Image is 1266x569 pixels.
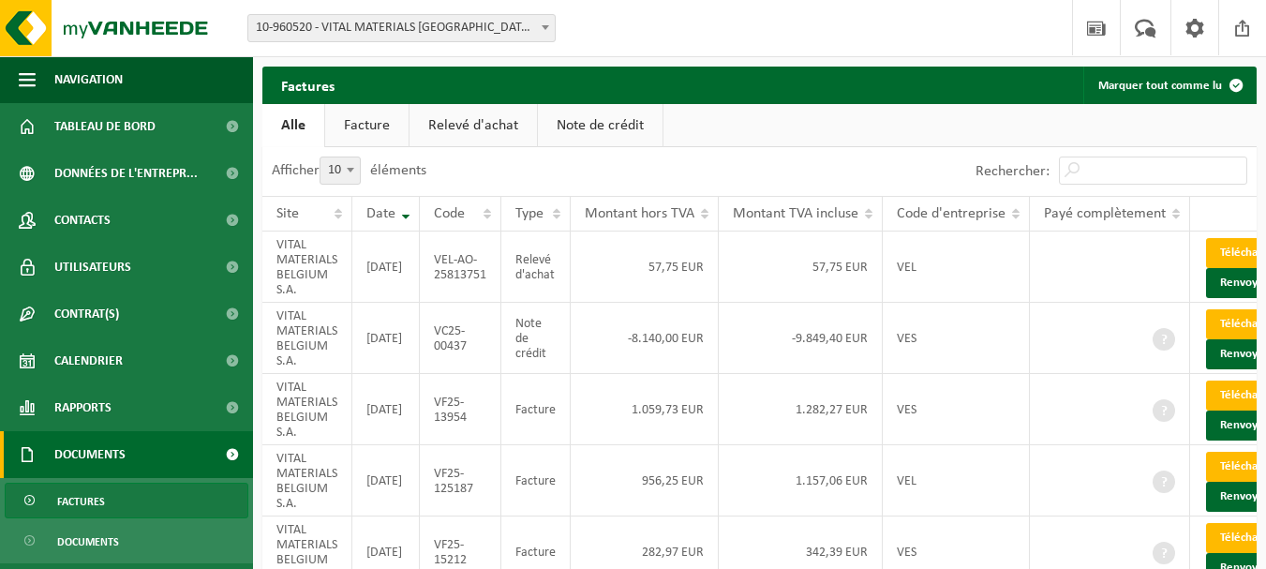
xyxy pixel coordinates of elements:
[719,303,883,374] td: -9.849,40 EUR
[54,431,126,478] span: Documents
[352,445,420,517] td: [DATE]
[420,232,501,303] td: VEL-AO-25813751
[883,303,1030,374] td: VES
[515,206,544,221] span: Type
[262,445,352,517] td: VITAL MATERIALS BELGIUM S.A.
[883,374,1030,445] td: VES
[5,483,248,518] a: Factures
[352,232,420,303] td: [DATE]
[434,206,465,221] span: Code
[5,523,248,559] a: Documents
[352,303,420,374] td: [DATE]
[54,291,119,337] span: Contrat(s)
[262,232,352,303] td: VITAL MATERIALS BELGIUM S.A.
[366,206,395,221] span: Date
[571,232,719,303] td: 57,75 EUR
[352,374,420,445] td: [DATE]
[410,104,537,147] a: Relevé d'achat
[719,232,883,303] td: 57,75 EUR
[501,445,571,517] td: Facture
[420,445,501,517] td: VF25-125187
[54,103,156,150] span: Tableau de bord
[976,164,1050,179] label: Rechercher:
[57,524,119,560] span: Documents
[538,104,663,147] a: Note de crédit
[272,163,426,178] label: Afficher éléments
[262,67,353,103] h2: Factures
[897,206,1005,221] span: Code d'entreprise
[501,232,571,303] td: Relevé d'achat
[262,374,352,445] td: VITAL MATERIALS BELGIUM S.A.
[247,14,556,42] span: 10-960520 - VITAL MATERIALS BELGIUM S.A. - TILLY
[54,337,123,384] span: Calendrier
[320,157,360,184] span: 10
[420,303,501,374] td: VC25-00437
[54,384,112,431] span: Rapports
[262,104,324,147] a: Alle
[276,206,299,221] span: Site
[420,374,501,445] td: VF25-13954
[571,374,719,445] td: 1.059,73 EUR
[54,56,123,103] span: Navigation
[719,374,883,445] td: 1.282,27 EUR
[54,150,198,197] span: Données de l'entrepr...
[54,197,111,244] span: Contacts
[262,303,352,374] td: VITAL MATERIALS BELGIUM S.A.
[585,206,694,221] span: Montant hors TVA
[325,104,409,147] a: Facture
[733,206,858,221] span: Montant TVA incluse
[1083,67,1255,104] button: Marquer tout comme lu
[571,303,719,374] td: -8.140,00 EUR
[571,445,719,517] td: 956,25 EUR
[719,445,883,517] td: 1.157,06 EUR
[54,244,131,291] span: Utilisateurs
[883,445,1030,517] td: VEL
[57,484,105,519] span: Factures
[501,374,571,445] td: Facture
[883,232,1030,303] td: VEL
[248,15,555,41] span: 10-960520 - VITAL MATERIALS BELGIUM S.A. - TILLY
[1044,206,1166,221] span: Payé complètement
[320,157,361,185] span: 10
[501,303,571,374] td: Note de crédit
